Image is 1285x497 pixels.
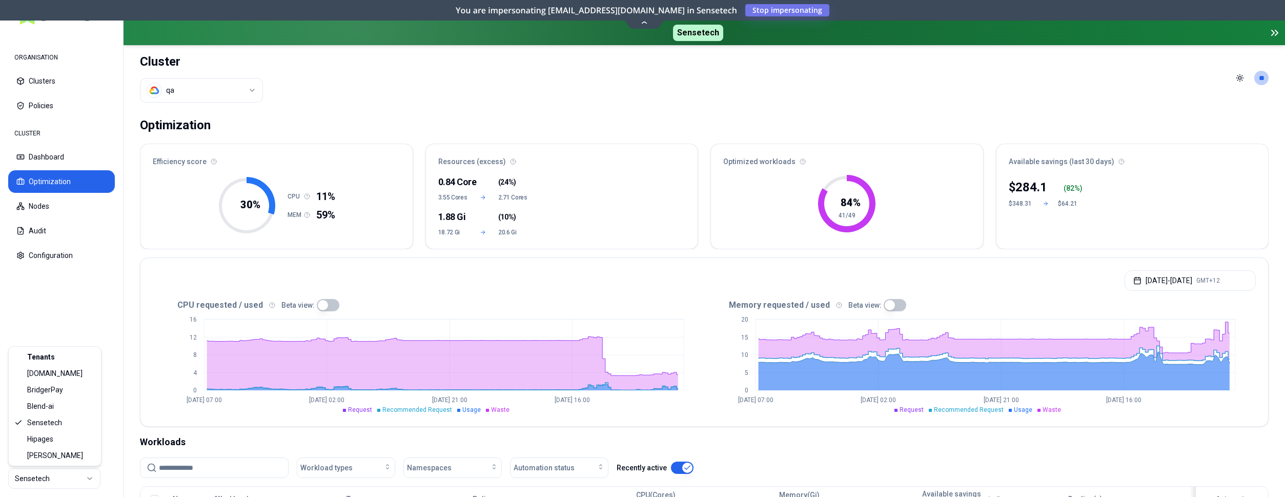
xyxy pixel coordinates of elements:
span: [PERSON_NAME] [27,450,83,461]
div: Tenants [11,349,99,365]
span: BridgerPay [27,385,63,395]
span: Hipages [27,434,53,444]
span: Sensetech [27,418,62,428]
span: [DOMAIN_NAME] [27,368,83,379]
span: Blend-ai [27,401,54,411]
